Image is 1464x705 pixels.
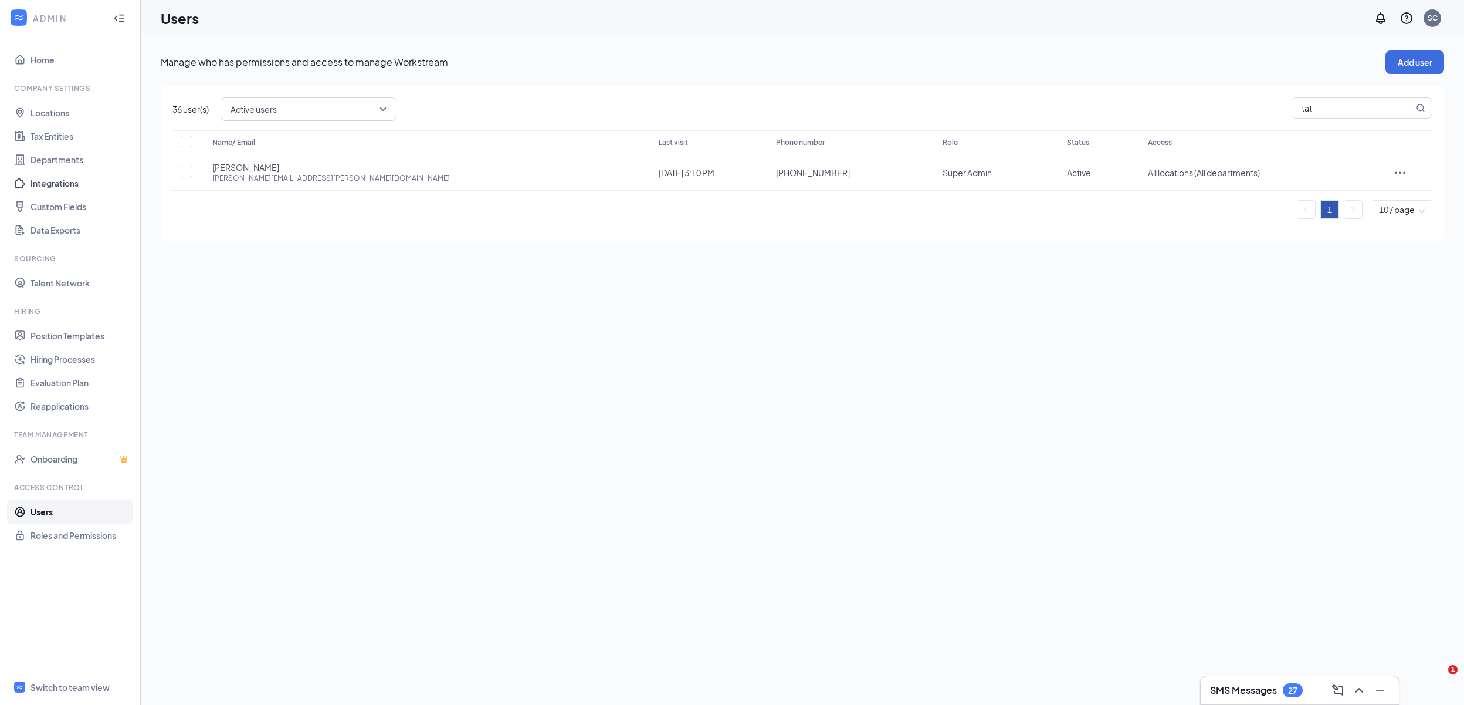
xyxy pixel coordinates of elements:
[1352,683,1366,697] svg: ChevronUp
[16,683,23,691] svg: WorkstreamLogo
[30,524,131,547] a: Roles and Permissions
[1372,201,1432,220] div: Page Size
[659,167,714,178] span: [DATE] 3:10 PM
[1067,167,1091,178] span: Active
[776,167,850,178] span: [PHONE_NUMBER]
[161,56,1385,69] p: Manage who has permissions and access to manage Workstream
[30,218,131,242] a: Data Exports
[30,171,131,195] a: Integrations
[1424,665,1452,693] iframe: Intercom live chat
[30,371,131,394] a: Evaluation Plan
[1350,681,1368,700] button: ChevronUp
[14,306,128,316] div: Hiring
[14,254,128,264] div: Sourcing
[1321,201,1338,218] a: 1
[1329,681,1347,700] button: ComposeMessage
[30,101,131,124] a: Locations
[1288,686,1297,696] div: 27
[1320,200,1339,219] li: 1
[212,161,279,173] span: [PERSON_NAME]
[13,12,25,23] svg: WorkstreamLogo
[30,148,131,171] a: Departments
[1373,683,1387,697] svg: Minimize
[943,167,992,178] span: Super Admin
[231,100,277,118] span: Active users
[30,348,131,371] a: Hiring Processes
[1416,103,1425,113] svg: MagnifyingGlass
[212,136,635,150] div: Name/ Email
[1331,683,1345,697] svg: ComposeMessage
[1344,201,1362,218] button: right
[1428,13,1438,23] div: SC
[161,8,199,28] h1: Users
[14,430,128,440] div: Team Management
[212,173,450,183] div: [PERSON_NAME][EMAIL_ADDRESS][PERSON_NAME][DOMAIN_NAME]
[1350,206,1357,213] span: right
[14,83,128,93] div: Company Settings
[113,12,125,24] svg: Collapse
[1448,665,1458,674] span: 1
[1297,200,1316,219] li: Previous Page
[30,324,131,348] a: Position Templates
[1399,11,1414,25] svg: QuestionInfo
[1210,684,1277,697] h3: SMS Messages
[30,447,131,471] a: OnboardingCrown
[943,136,1043,150] div: Role
[172,103,209,116] span: 36 user(s)
[659,136,753,150] div: Last visit
[33,12,103,24] div: ADMIN
[14,483,128,493] div: Access control
[30,271,131,295] a: Talent Network
[1385,50,1444,74] button: Add user
[1303,206,1310,213] span: left
[30,394,131,418] a: Reapplications
[30,682,110,693] div: Switch to team view
[30,124,131,148] a: Tax Entities
[1148,167,1260,178] span: All locations (All departments)
[30,48,131,72] a: Home
[30,195,131,218] a: Custom Fields
[1292,98,1414,118] input: Search users
[1393,166,1407,180] svg: ActionsIcon
[1136,130,1368,154] th: Access
[1297,201,1315,218] button: left
[1371,681,1390,700] button: Minimize
[1055,130,1137,154] th: Status
[764,130,931,154] th: Phone number
[1379,201,1425,220] span: 10 / page
[1374,11,1388,25] svg: Notifications
[1344,200,1363,219] li: Next Page
[30,500,131,524] a: Users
